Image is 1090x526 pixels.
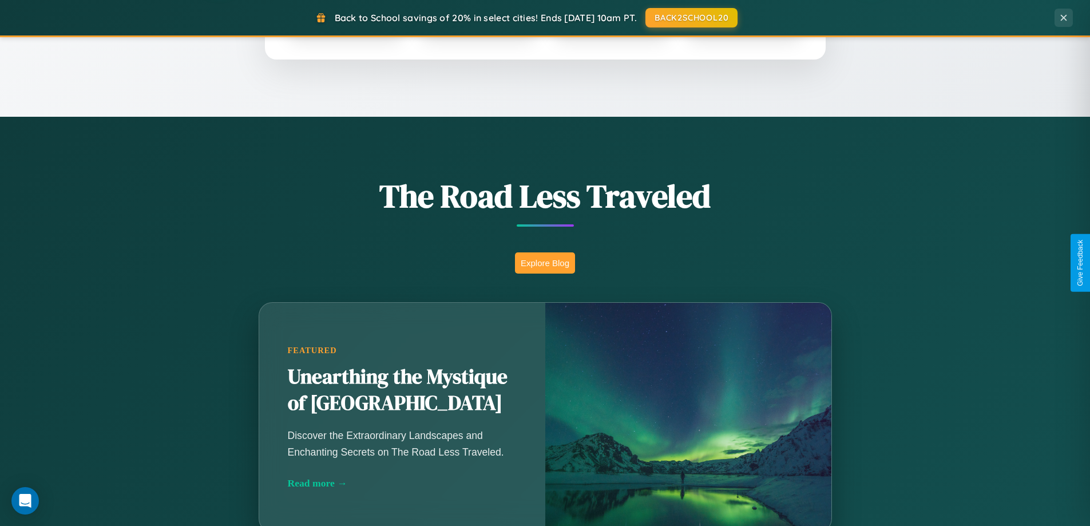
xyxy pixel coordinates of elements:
[288,428,517,460] p: Discover the Extraordinary Landscapes and Enchanting Secrets on The Road Less Traveled.
[335,12,637,23] span: Back to School savings of 20% in select cities! Ends [DATE] 10am PT.
[1076,240,1084,286] div: Give Feedback
[645,8,738,27] button: BACK2SCHOOL20
[11,487,39,515] div: Open Intercom Messenger
[515,252,575,274] button: Explore Blog
[202,174,889,218] h1: The Road Less Traveled
[288,477,517,489] div: Read more →
[288,346,517,355] div: Featured
[288,364,517,417] h2: Unearthing the Mystique of [GEOGRAPHIC_DATA]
